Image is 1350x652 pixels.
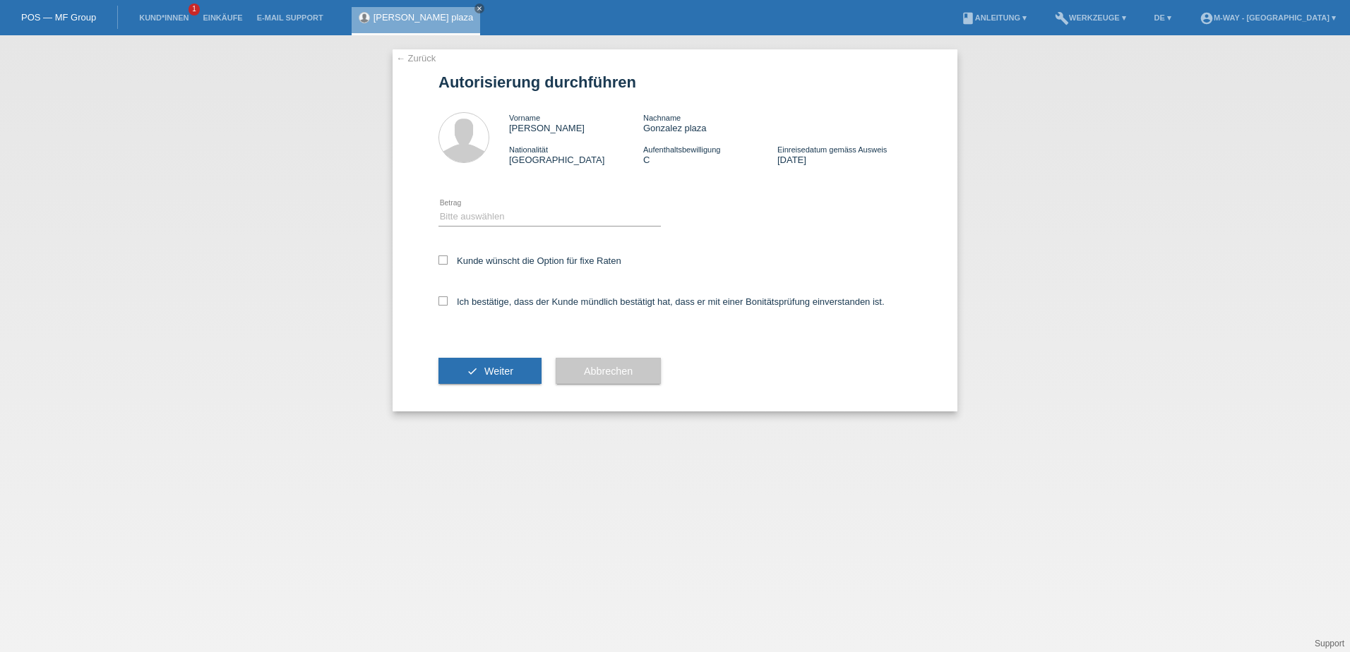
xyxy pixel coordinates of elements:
[509,114,540,122] span: Vorname
[643,145,720,154] span: Aufenthaltsbewilligung
[509,144,643,165] div: [GEOGRAPHIC_DATA]
[1147,13,1178,22] a: DE ▾
[396,53,436,64] a: ← Zurück
[196,13,249,22] a: Einkäufe
[476,5,483,12] i: close
[467,366,478,377] i: check
[474,4,484,13] a: close
[556,358,661,385] button: Abbrechen
[961,11,975,25] i: book
[643,144,777,165] div: C
[438,358,542,385] button: check Weiter
[1048,13,1133,22] a: buildWerkzeuge ▾
[509,145,548,154] span: Nationalität
[584,366,633,377] span: Abbrechen
[954,13,1034,22] a: bookAnleitung ▾
[1193,13,1343,22] a: account_circlem-way - [GEOGRAPHIC_DATA] ▾
[509,112,643,133] div: [PERSON_NAME]
[1315,639,1344,648] a: Support
[438,73,912,91] h1: Autorisierung durchführen
[643,114,681,122] span: Nachname
[484,366,513,377] span: Weiter
[189,4,200,16] span: 1
[132,13,196,22] a: Kund*innen
[1055,11,1069,25] i: build
[777,144,912,165] div: [DATE]
[374,12,474,23] a: [PERSON_NAME] plaza
[643,112,777,133] div: Gonzalez plaza
[438,296,885,307] label: Ich bestätige, dass der Kunde mündlich bestätigt hat, dass er mit einer Bonitätsprüfung einversta...
[21,12,96,23] a: POS — MF Group
[438,255,621,266] label: Kunde wünscht die Option für fixe Raten
[250,13,330,22] a: E-Mail Support
[777,145,887,154] span: Einreisedatum gemäss Ausweis
[1200,11,1214,25] i: account_circle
